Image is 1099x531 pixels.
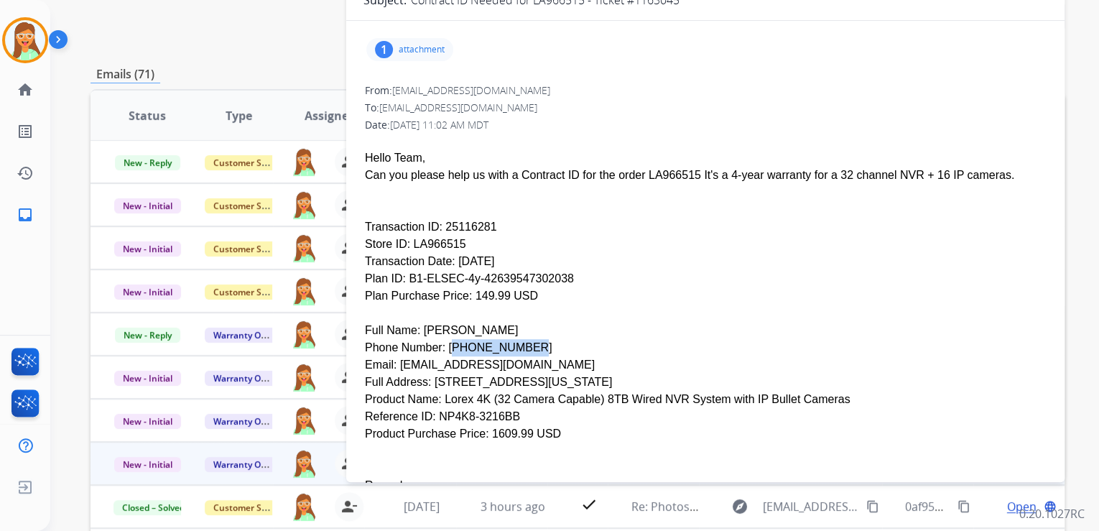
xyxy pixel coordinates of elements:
div: Full Name: [PERSON_NAME] [365,322,1046,339]
img: agent-avatar [290,492,317,521]
mat-icon: language [1044,500,1057,513]
img: agent-avatar [290,190,317,219]
span: Warranty Ops [205,371,279,386]
p: 0.20.1027RC [1019,505,1085,522]
span: New - Initial [114,457,181,472]
span: New - Initial [114,241,181,257]
mat-icon: content_copy [957,500,970,513]
mat-icon: list_alt [17,123,34,140]
div: Hello Team, [365,149,1046,167]
span: Type [226,107,252,124]
span: Customer Support [205,155,298,170]
img: agent-avatar [290,320,317,348]
span: Warranty Ops [205,457,279,472]
mat-icon: person_remove [340,412,358,429]
span: Customer Support [205,285,298,300]
span: New - Initial [114,285,181,300]
div: Full Address: [STREET_ADDRESS][US_STATE] [365,374,1046,391]
div: Plan Purchase Price: 149.99 USD [365,287,1046,305]
div: Product Name: Lorex 4K (32 Camera Capable) 8TB Wired NVR System with IP Bullet Cameras [365,391,1046,408]
mat-icon: content_copy [866,500,879,513]
img: agent-avatar [290,234,317,262]
span: Customer Support [205,198,298,213]
span: [EMAIL_ADDRESS][DOMAIN_NAME] [379,101,537,114]
mat-icon: person_remove [340,455,358,472]
mat-icon: person_remove [340,239,358,257]
mat-icon: person_remove [340,325,358,343]
div: Transaction ID: 25116281 [365,218,1046,236]
p: Emails (71) [91,65,160,83]
div: Store ID: LA966515 [365,236,1046,253]
div: Product Purchase Price: 1609.99 USD [365,425,1046,443]
div: Reference ID: NP4K8-3216BB [365,408,1046,425]
span: New - Initial [114,414,181,429]
span: [EMAIL_ADDRESS][DOMAIN_NAME] [392,83,550,97]
mat-icon: person_remove [340,282,358,300]
mat-icon: person_remove [340,498,358,515]
div: 1 [375,41,393,58]
div: Date: [365,118,1046,132]
img: agent-avatar [290,277,317,305]
span: Status [129,107,166,124]
span: Assignee [305,107,355,124]
span: 3 hours ago [481,499,545,514]
span: New - Reply [115,155,180,170]
span: Customer Support [205,500,298,515]
mat-icon: person_remove [340,196,358,213]
img: avatar [5,20,45,60]
div: Transaction Date: [DATE] [365,253,1046,270]
mat-icon: check [580,496,597,513]
span: New - Initial [114,198,181,213]
div: Phone Number: [PHONE_NUMBER] [365,339,1046,356]
span: Open [1006,498,1036,515]
span: [DATE] 11:02 AM MDT [390,118,488,131]
span: New - Initial [114,371,181,386]
span: Warranty Ops [205,414,279,429]
img: agent-avatar [290,147,317,176]
div: Plan ID: B1-ELSEC-4y-42639547302038 [365,270,1046,287]
img: agent-avatar [290,406,317,435]
mat-icon: inbox [17,206,34,223]
mat-icon: history [17,165,34,182]
span: New - Reply [115,328,180,343]
img: agent-avatar [290,363,317,392]
mat-icon: person_remove [340,369,358,386]
div: To: [365,101,1046,115]
span: Re: Photos Request [631,499,736,514]
mat-icon: explore [731,498,748,515]
span: Warranty Ops [205,328,279,343]
mat-icon: person_remove [340,153,358,170]
span: Closed – Solved [113,500,193,515]
span: [EMAIL_ADDRESS][DOMAIN_NAME] [762,498,858,515]
div: From: [365,83,1046,98]
div: Email: [EMAIL_ADDRESS][DOMAIN_NAME] [365,356,1046,374]
div: Regards, [365,477,1046,494]
p: attachment [399,44,445,55]
span: [DATE] [403,499,439,514]
mat-icon: home [17,81,34,98]
div: Can you please help us with a Contract ID for the order LA966515 It's a 4-year warranty for a 32 ... [365,167,1046,184]
img: agent-avatar [290,449,317,478]
span: Customer Support [205,241,298,257]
